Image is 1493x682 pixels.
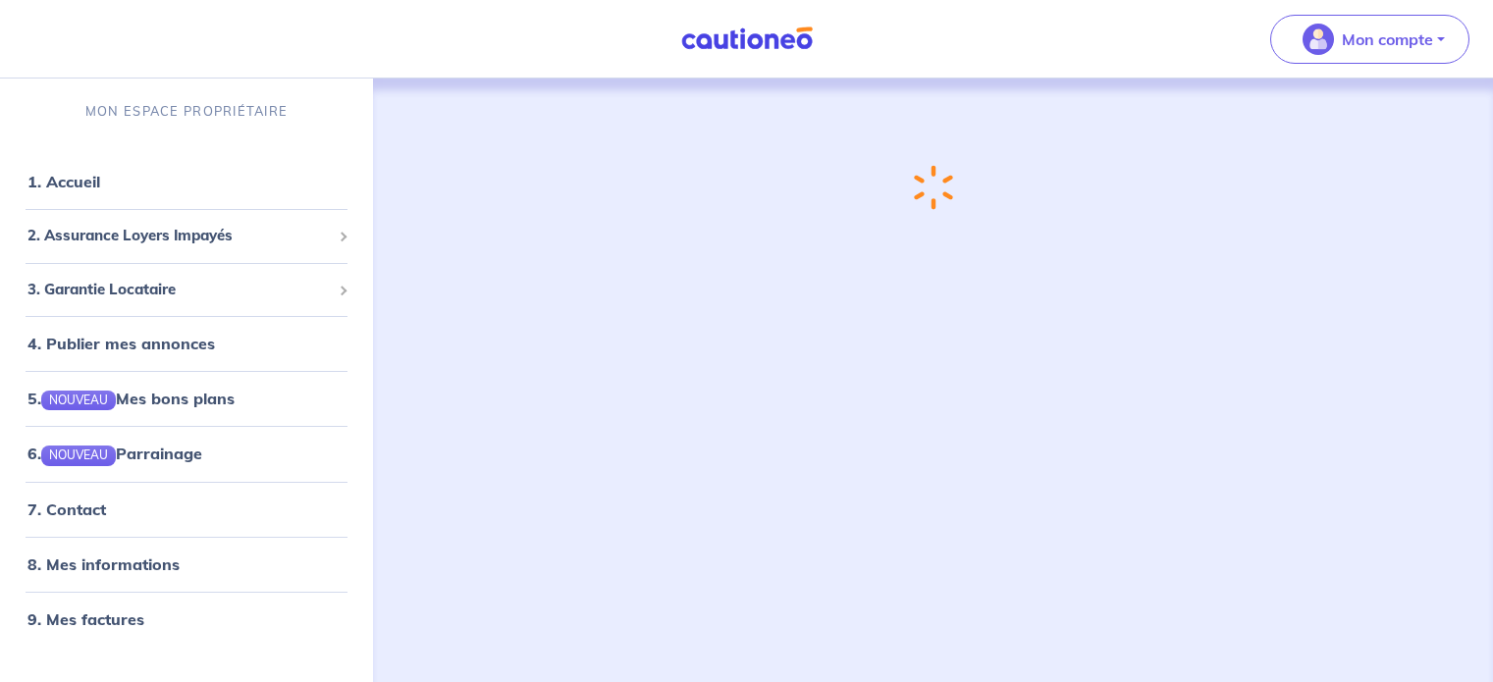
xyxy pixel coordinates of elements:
a: 5.NOUVEAUMes bons plans [27,389,235,408]
span: 3. Garantie Locataire [27,279,331,301]
p: MON ESPACE PROPRIÉTAIRE [85,102,288,121]
div: 4. Publier mes annonces [8,324,365,363]
span: 2. Assurance Loyers Impayés [27,225,331,247]
a: 7. Contact [27,499,106,519]
img: Cautioneo [673,26,821,51]
img: loading-spinner [914,165,953,210]
div: 8. Mes informations [8,545,365,584]
div: 7. Contact [8,490,365,529]
div: 5.NOUVEAUMes bons plans [8,379,365,418]
a: 6.NOUVEAUParrainage [27,444,202,463]
a: 8. Mes informations [27,554,180,574]
a: 4. Publier mes annonces [27,334,215,353]
a: 1. Accueil [27,172,100,191]
div: 2. Assurance Loyers Impayés [8,217,365,255]
a: 9. Mes factures [27,609,144,629]
p: Mon compte [1342,27,1433,51]
div: 9. Mes factures [8,600,365,639]
div: 3. Garantie Locataire [8,271,365,309]
img: illu_account_valid_menu.svg [1303,24,1334,55]
button: illu_account_valid_menu.svgMon compte [1270,15,1469,64]
div: 1. Accueil [8,162,365,201]
div: 6.NOUVEAUParrainage [8,434,365,473]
